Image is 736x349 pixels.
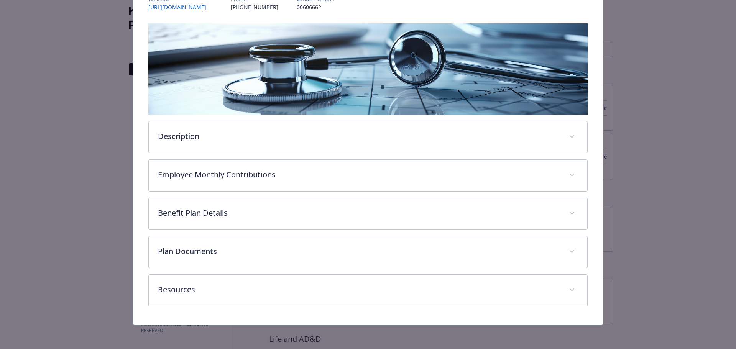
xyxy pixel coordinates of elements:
p: 00606662 [297,3,335,11]
p: Employee Monthly Contributions [158,169,560,180]
div: Plan Documents [149,236,588,268]
div: Benefit Plan Details [149,198,588,229]
a: [URL][DOMAIN_NAME] [148,3,212,11]
img: banner [148,23,588,115]
p: Plan Documents [158,246,560,257]
p: Benefit Plan Details [158,207,560,219]
p: Resources [158,284,560,295]
p: Description [158,131,560,142]
p: [PHONE_NUMBER] [231,3,278,11]
div: Description [149,121,588,153]
div: Employee Monthly Contributions [149,160,588,191]
div: Resources [149,275,588,306]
